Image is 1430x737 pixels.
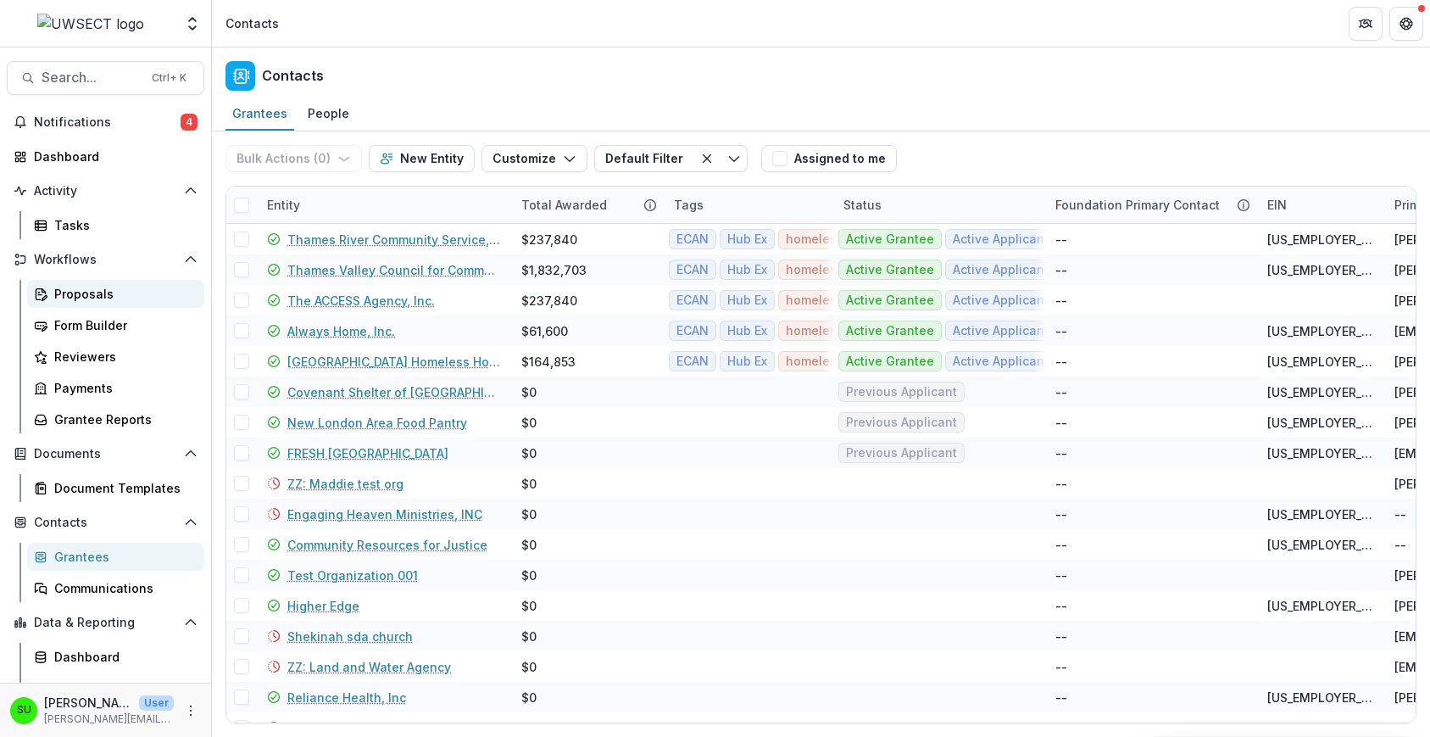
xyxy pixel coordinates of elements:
[521,628,537,645] div: $0
[369,145,475,172] button: New Entity
[262,68,324,84] h2: Contacts
[287,261,501,279] a: Thames Valley Council for Community Action
[181,114,198,131] span: 4
[1045,187,1257,223] div: Foundation Primary Contact
[7,246,204,273] button: Open Workflows
[42,70,142,86] span: Search...
[34,516,177,530] span: Contacts
[27,280,204,308] a: Proposals
[521,689,537,706] div: $0
[953,355,1049,369] span: Active Applicant
[54,216,191,234] div: Tasks
[257,196,310,214] div: Entity
[1055,658,1067,676] div: --
[148,69,190,87] div: Ctrl + K
[287,719,501,737] a: Easterseals Capital Region & [GEOGRAPHIC_DATA], Inc.
[7,61,204,95] button: Search...
[953,232,1049,247] span: Active Applicant
[521,475,537,493] div: $0
[846,355,934,369] span: Active Grantee
[1055,322,1067,340] div: --
[1055,567,1067,584] div: --
[521,383,537,401] div: $0
[1267,231,1374,248] div: [US_EMPLOYER_IDENTIFICATION_NUMBER]
[1055,261,1067,279] div: --
[1394,505,1406,523] div: --
[1257,187,1384,223] div: EIN
[521,231,577,248] div: $237,840
[786,263,940,277] span: homelessness prevention
[27,643,204,671] a: Dashboard
[1055,414,1067,432] div: --
[287,444,448,462] a: FRESH [GEOGRAPHIC_DATA]
[1045,196,1230,214] div: Foundation Primary Contact
[521,536,537,554] div: $0
[833,187,1045,223] div: Status
[676,232,709,247] span: ECAN
[225,14,279,32] div: Contacts
[1267,261,1374,279] div: [US_EMPLOYER_IDENTIFICATION_NUMBER]
[54,548,191,566] div: Grantees
[287,536,487,554] a: Community Resources for Justice
[257,187,511,223] div: Entity
[44,712,174,727] p: [PERSON_NAME][EMAIL_ADDRESS][PERSON_NAME][DOMAIN_NAME]
[1055,536,1067,554] div: --
[34,616,177,630] span: Data & Reporting
[511,187,664,223] div: Total Awarded
[27,543,204,571] a: Grantees
[727,324,767,338] span: Hub Ex
[54,316,191,334] div: Form Builder
[846,263,934,277] span: Active Grantee
[833,196,892,214] div: Status
[27,674,204,702] a: Data Report
[676,263,709,277] span: ECAN
[1055,719,1067,737] div: --
[521,353,576,371] div: $164,853
[676,324,709,338] span: ECAN
[287,231,501,248] a: Thames River Community Service, Inc.
[727,232,767,247] span: Hub Ex
[1267,597,1374,615] div: [US_EMPLOYER_IDENTIFICATION_NUMBER]
[139,695,174,711] p: User
[17,705,31,716] div: Scott Umbel
[1349,7,1383,41] button: Partners
[1394,536,1406,554] div: --
[54,348,191,366] div: Reviewers
[521,444,537,462] div: $0
[521,292,577,310] div: $237,840
[521,658,537,676] div: $0
[1267,536,1374,554] div: [US_EMPLOYER_IDENTIFICATION_NUMBER]
[786,293,940,308] span: homelessness prevention
[225,98,294,131] a: Grantees
[727,263,767,277] span: Hub Ex
[7,109,204,136] button: Notifications4
[34,115,181,130] span: Notifications
[721,145,748,172] button: Toggle menu
[27,474,204,502] a: Document Templates
[54,379,191,397] div: Payments
[511,196,617,214] div: Total Awarded
[219,11,286,36] nav: breadcrumb
[693,145,721,172] button: Clear filter
[1055,353,1067,371] div: --
[7,609,204,636] button: Open Data & Reporting
[287,414,467,432] a: New London Area Food Pantry
[664,187,833,223] div: Tags
[521,261,587,279] div: $1,832,703
[1267,719,1374,737] div: [US_EMPLOYER_IDENTIFICATION_NUMBER]
[44,694,132,712] p: [PERSON_NAME]
[1055,292,1067,310] div: --
[1055,505,1067,523] div: --
[181,701,201,721] button: More
[287,383,501,401] a: Covenant Shelter of [GEOGRAPHIC_DATA]
[7,177,204,204] button: Open Activity
[287,505,482,523] a: Engaging Heaven Ministries, INC
[786,355,940,369] span: homelessness prevention
[676,293,709,308] span: ECAN
[846,324,934,338] span: Active Grantee
[727,355,767,369] span: Hub Ex
[301,101,356,126] div: People
[1389,7,1423,41] button: Get Help
[287,689,406,706] a: Reliance Health, Inc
